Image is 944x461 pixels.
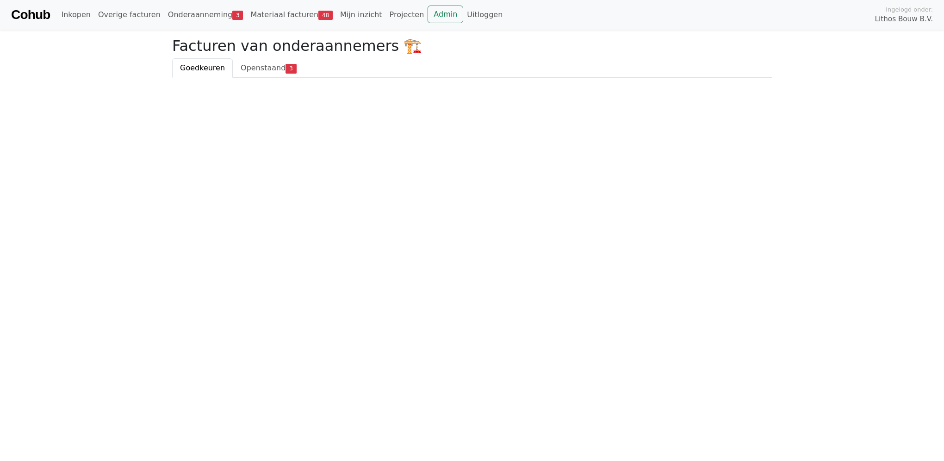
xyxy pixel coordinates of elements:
[386,6,428,24] a: Projecten
[318,11,333,20] span: 48
[286,64,296,73] span: 3
[247,6,336,24] a: Materiaal facturen48
[886,5,933,14] span: Ingelogd onder:
[463,6,506,24] a: Uitloggen
[232,11,243,20] span: 3
[172,58,233,78] a: Goedkeuren
[11,4,50,26] a: Cohub
[57,6,94,24] a: Inkopen
[428,6,463,23] a: Admin
[172,37,772,55] h2: Facturen van onderaannemers 🏗️
[94,6,164,24] a: Overige facturen
[875,14,933,25] span: Lithos Bouw B.V.
[164,6,247,24] a: Onderaanneming3
[336,6,386,24] a: Mijn inzicht
[180,63,225,72] span: Goedkeuren
[233,58,304,78] a: Openstaand3
[241,63,286,72] span: Openstaand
